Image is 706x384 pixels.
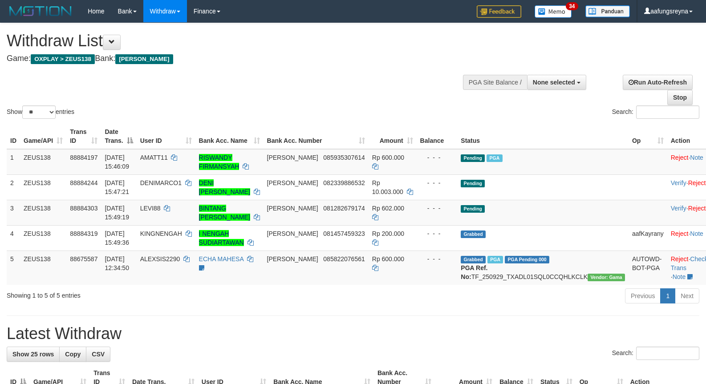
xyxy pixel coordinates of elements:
[372,230,404,237] span: Rp 200.000
[323,179,365,186] span: Copy 082339886532 to clipboard
[660,288,675,303] a: 1
[92,351,105,358] span: CSV
[65,351,81,358] span: Copy
[690,230,703,237] a: Note
[461,230,486,238] span: Grabbed
[101,124,136,149] th: Date Trans.: activate to sort column descending
[7,4,74,18] img: MOTION_logo.png
[115,54,173,64] span: [PERSON_NAME]
[477,5,521,18] img: Feedback.jpg
[463,75,527,90] div: PGA Site Balance /
[20,149,66,175] td: ZEUS138
[671,179,686,186] a: Verify
[535,5,572,18] img: Button%20Memo.svg
[487,154,502,162] span: Marked by aafanarl
[323,230,365,237] span: Copy 081457459323 to clipboard
[461,180,485,187] span: Pending
[20,200,66,225] td: ZEUS138
[671,230,689,237] a: Reject
[264,124,369,149] th: Bank Acc. Number: activate to sort column ascending
[267,255,318,263] span: [PERSON_NAME]
[199,255,243,263] a: ECHA MAHESA
[612,347,699,360] label: Search:
[31,54,95,64] span: OXPLAY > ZEUS138
[629,251,667,285] td: AUTOWD-BOT-PGA
[7,105,74,119] label: Show entries
[59,347,86,362] a: Copy
[7,347,60,362] a: Show 25 rows
[688,205,706,212] a: Reject
[372,255,404,263] span: Rp 600.000
[7,251,20,285] td: 5
[7,54,462,63] h4: Game: Bank:
[86,347,110,362] a: CSV
[372,205,404,212] span: Rp 602.000
[420,153,454,162] div: - - -
[12,351,54,358] span: Show 25 rows
[323,154,365,161] span: Copy 085935307614 to clipboard
[461,205,485,213] span: Pending
[70,230,97,237] span: 88884319
[505,256,549,263] span: PGA Pending
[671,154,689,161] a: Reject
[417,124,458,149] th: Balance
[7,287,288,300] div: Showing 1 to 5 of 5 entries
[461,256,486,263] span: Grabbed
[105,205,129,221] span: [DATE] 15:49:19
[372,179,403,195] span: Rp 10.003.000
[461,154,485,162] span: Pending
[105,179,129,195] span: [DATE] 15:47:21
[690,154,703,161] a: Note
[105,255,129,271] span: [DATE] 12:34:50
[323,255,365,263] span: Copy 085822076561 to clipboard
[671,255,689,263] a: Reject
[457,251,629,285] td: TF_250929_TXADL01SQL0CCQHLKCLK
[487,256,503,263] span: Marked by aafpengsreynich
[7,325,699,343] h1: Latest Withdraw
[70,154,97,161] span: 88884197
[199,154,239,170] a: RISWANDY FIRMANSYAH
[688,179,706,186] a: Reject
[7,124,20,149] th: ID
[420,255,454,263] div: - - -
[199,179,250,195] a: DENI [PERSON_NAME]
[667,90,693,105] a: Stop
[372,154,404,161] span: Rp 600.000
[7,225,20,251] td: 4
[625,288,661,303] a: Previous
[199,205,250,221] a: BINTANG [PERSON_NAME]
[420,178,454,187] div: - - -
[20,251,66,285] td: ZEUS138
[195,124,264,149] th: Bank Acc. Name: activate to sort column ascending
[66,124,101,149] th: Trans ID: activate to sort column ascending
[199,230,244,246] a: I NENGAH SUDIARTAWAN
[70,205,97,212] span: 88884303
[675,288,699,303] a: Next
[267,154,318,161] span: [PERSON_NAME]
[461,264,487,280] b: PGA Ref. No:
[105,230,129,246] span: [DATE] 15:49:36
[636,347,699,360] input: Search:
[7,174,20,200] td: 2
[369,124,417,149] th: Amount: activate to sort column ascending
[629,124,667,149] th: Op: activate to sort column ascending
[70,255,97,263] span: 88675587
[420,204,454,213] div: - - -
[673,273,686,280] a: Note
[671,205,686,212] a: Verify
[7,200,20,225] td: 3
[20,174,66,200] td: ZEUS138
[612,105,699,119] label: Search:
[140,255,180,263] span: ALEXSIS2290
[267,179,318,186] span: [PERSON_NAME]
[527,75,586,90] button: None selected
[140,179,182,186] span: DENIMARCO1
[623,75,693,90] a: Run Auto-Refresh
[105,154,129,170] span: [DATE] 15:46:09
[588,274,625,281] span: Vendor URL: https://trx31.1velocity.biz
[137,124,195,149] th: User ID: activate to sort column ascending
[267,205,318,212] span: [PERSON_NAME]
[20,225,66,251] td: ZEUS138
[420,229,454,238] div: - - -
[533,79,575,86] span: None selected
